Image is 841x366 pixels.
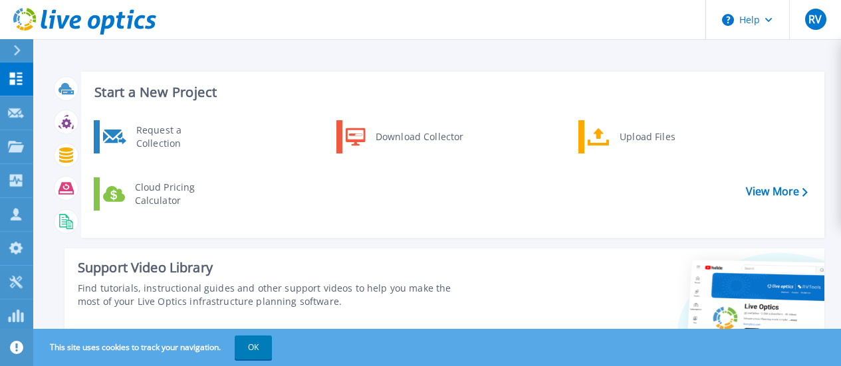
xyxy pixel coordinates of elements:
button: OK [235,335,272,359]
div: Cloud Pricing Calculator [128,181,227,207]
a: View More [746,185,808,198]
span: RV [808,14,822,25]
a: Upload Files [578,120,715,153]
span: This site uses cookies to track your navigation. [37,335,272,359]
div: Request a Collection [130,124,227,150]
div: Download Collector [369,124,469,150]
h3: Start a New Project [94,85,807,100]
div: Support Video Library [78,259,473,276]
div: Upload Files [613,124,711,150]
a: Cloud Pricing Calculator [94,177,230,211]
a: Request a Collection [94,120,230,153]
div: Find tutorials, instructional guides and other support videos to help you make the most of your L... [78,282,473,308]
a: Download Collector [336,120,473,153]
